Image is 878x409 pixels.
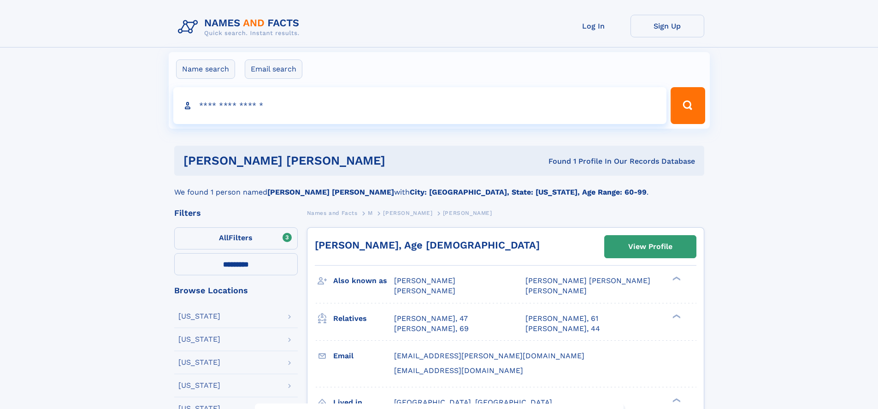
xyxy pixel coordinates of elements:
[631,15,704,37] a: Sign Up
[394,351,584,360] span: [EMAIL_ADDRESS][PERSON_NAME][DOMAIN_NAME]
[333,311,394,326] h3: Relatives
[670,276,681,282] div: ❯
[394,276,455,285] span: [PERSON_NAME]
[670,397,681,403] div: ❯
[671,87,705,124] button: Search Button
[333,348,394,364] h3: Email
[525,276,650,285] span: [PERSON_NAME] [PERSON_NAME]
[245,59,302,79] label: Email search
[178,313,220,320] div: [US_STATE]
[267,188,394,196] b: [PERSON_NAME] [PERSON_NAME]
[176,59,235,79] label: Name search
[178,336,220,343] div: [US_STATE]
[605,236,696,258] a: View Profile
[410,188,647,196] b: City: [GEOGRAPHIC_DATA], State: [US_STATE], Age Range: 60-99
[628,236,672,257] div: View Profile
[315,239,540,251] a: [PERSON_NAME], Age [DEMOGRAPHIC_DATA]
[467,156,695,166] div: Found 1 Profile In Our Records Database
[174,286,298,295] div: Browse Locations
[670,313,681,319] div: ❯
[307,207,358,219] a: Names and Facts
[383,207,432,219] a: [PERSON_NAME]
[333,273,394,289] h3: Also known as
[173,87,667,124] input: search input
[183,155,467,166] h1: [PERSON_NAME] [PERSON_NAME]
[219,233,229,242] span: All
[174,209,298,217] div: Filters
[368,210,373,216] span: M
[394,314,468,324] a: [PERSON_NAME], 47
[383,210,432,216] span: [PERSON_NAME]
[394,398,552,407] span: [GEOGRAPHIC_DATA], [GEOGRAPHIC_DATA]
[443,210,492,216] span: [PERSON_NAME]
[394,324,469,334] a: [PERSON_NAME], 69
[368,207,373,219] a: M
[174,15,307,40] img: Logo Names and Facts
[525,314,598,324] a: [PERSON_NAME], 61
[557,15,631,37] a: Log In
[525,286,587,295] span: [PERSON_NAME]
[394,366,523,375] span: [EMAIL_ADDRESS][DOMAIN_NAME]
[394,286,455,295] span: [PERSON_NAME]
[525,324,600,334] a: [PERSON_NAME], 44
[178,382,220,389] div: [US_STATE]
[174,176,704,198] div: We found 1 person named with .
[178,359,220,366] div: [US_STATE]
[174,227,298,249] label: Filters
